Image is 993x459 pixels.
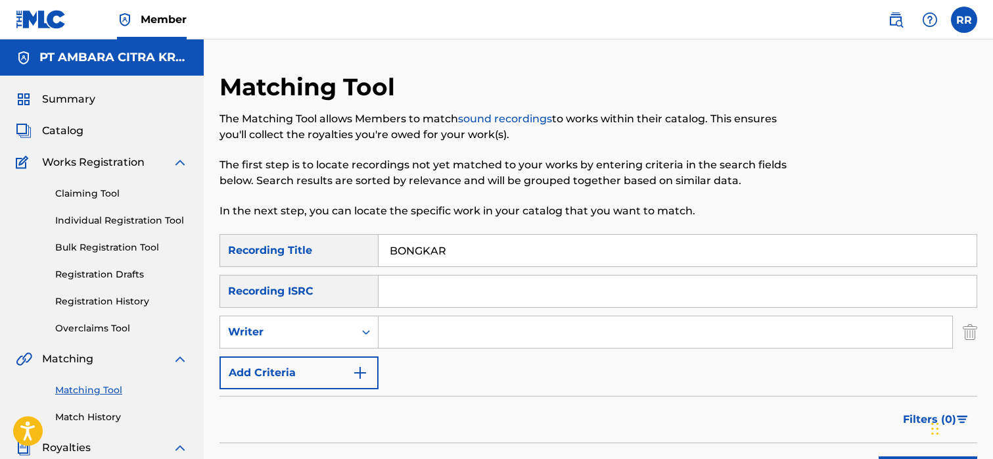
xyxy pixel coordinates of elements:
h5: PT AMBARA CITRA KREATIF [39,50,188,65]
span: Matching [42,351,93,367]
img: Top Rightsholder [117,12,133,28]
img: Accounts [16,50,32,66]
a: Match History [55,410,188,424]
img: Catalog [16,123,32,139]
a: Registration Drafts [55,268,188,281]
span: Works Registration [42,155,145,170]
img: MLC Logo [16,10,66,29]
a: CatalogCatalog [16,123,83,139]
img: help [922,12,938,28]
span: Filters ( 0 ) [903,412,956,427]
span: Catalog [42,123,83,139]
img: Royalties [16,440,32,456]
span: Summary [42,91,95,107]
img: Works Registration [16,155,33,170]
a: Bulk Registration Tool [55,241,188,254]
h2: Matching Tool [219,72,402,102]
div: Drag [931,409,939,448]
img: search [888,12,904,28]
a: Matching Tool [55,383,188,397]
p: In the next step, you can locate the specific work in your catalog that you want to match. [219,203,803,219]
iframe: Resource Center [956,282,993,388]
img: Summary [16,91,32,107]
img: 9d2ae6d4665cec9f34b9.svg [352,365,368,381]
iframe: Chat Widget [927,396,993,459]
a: Individual Registration Tool [55,214,188,228]
a: Overclaims Tool [55,322,188,335]
a: SummarySummary [16,91,95,107]
div: User Menu [951,7,977,33]
a: Claiming Tool [55,187,188,201]
p: The Matching Tool allows Members to match to works within their catalog. This ensures you'll coll... [219,111,803,143]
a: Registration History [55,295,188,308]
span: Member [141,12,187,27]
p: The first step is to locate recordings not yet matched to your works by entering criteria in the ... [219,157,803,189]
button: Filters (0) [895,403,977,436]
div: Writer [228,324,346,340]
span: Royalties [42,440,91,456]
a: sound recordings [458,112,552,125]
img: Matching [16,351,32,367]
img: expand [172,351,188,367]
img: expand [172,155,188,170]
button: Add Criteria [219,356,379,389]
img: expand [172,440,188,456]
a: Public Search [883,7,909,33]
div: Help [917,7,943,33]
